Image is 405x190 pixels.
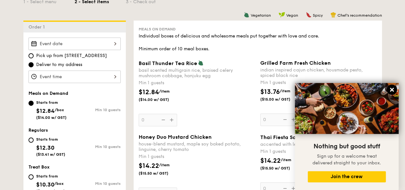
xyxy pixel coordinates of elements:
[28,174,34,179] input: Starts from$10.30/box($11.23 w/ GST)Min 10 guests
[260,79,377,86] div: Min 1 guests
[139,141,255,152] div: house-blend mustard, maple soy baked potato, linguine, cherry tomato
[36,53,107,59] span: Pick up from [STREET_ADDRESS]
[28,62,34,67] input: Deliver to my address
[28,164,50,170] span: Treat Box
[387,85,397,95] button: Close
[251,13,271,18] span: Vegetarian
[280,89,290,93] span: /item
[55,108,64,112] span: /box
[260,97,304,102] span: ($15.00 w/ GST)
[260,157,281,165] span: $14.22
[36,62,82,68] span: Deliver to my address
[28,91,68,96] span: Meals on Demand
[28,137,34,143] input: Starts from$12.30($13.41 w/ GST)Min 10 guests
[36,174,65,179] div: Starts from
[28,128,48,133] span: Regulars
[36,107,55,114] span: $12.84
[75,181,121,186] div: Min 10 guests
[330,12,336,18] img: icon-chef-hat.a58ddaea.svg
[308,171,386,182] button: Join the crew
[139,80,255,86] div: Min 1 guests
[306,12,312,18] img: icon-spicy.37a8142b.svg
[36,137,65,142] div: Starts from
[28,70,121,83] input: Event time
[139,171,182,176] span: ($15.50 w/ GST)
[337,13,382,18] span: Chef's recommendation
[260,67,377,78] div: indian inspired cajun chicken, housmade pesto, spiced black rice
[28,37,121,50] input: Event date
[313,143,380,150] span: Nothing but good stuff
[313,13,323,18] span: Spicy
[36,144,54,151] span: $12.30
[139,27,176,31] span: Meals on Demand
[198,60,204,66] img: icon-vegetarian.fe4039eb.svg
[139,68,255,78] div: basil scented multigrain rice, braised celery mushroom cabbage, hanjuku egg
[75,108,121,112] div: Min 10 guests
[279,12,285,18] img: icon-vegan.f8ff3823.svg
[295,83,399,134] img: DSC07876-Edit02-Large.jpeg
[139,134,212,140] span: Honey Duo Mustard Chicken
[139,60,197,66] span: Basil Thunder Tea Rice
[159,163,170,167] span: /item
[244,12,249,18] img: icon-vegetarian.fe4039eb.svg
[139,33,377,52] div: Individual boxes of delicious and wholesome meals put together with love and care. Minimum order ...
[260,142,377,147] div: accented with lemongrass, kaffir lime leaf, red chilli
[139,97,182,102] span: ($14.00 w/ GST)
[286,13,298,18] span: Vegan
[139,162,159,170] span: $14.22
[312,153,381,166] span: Sign up for a welcome treat delivered straight to your inbox.
[281,158,291,162] span: /item
[36,115,67,120] span: ($14.00 w/ GST)
[260,134,305,140] span: Thai Fiesta Salad
[260,88,280,96] span: $13.76
[36,152,65,157] span: ($13.41 w/ GST)
[260,166,304,171] span: ($15.50 w/ GST)
[54,181,64,186] span: /box
[28,53,34,58] input: Pick up from [STREET_ADDRESS]
[260,148,377,155] div: Min 1 guests
[75,145,121,149] div: Min 10 guests
[36,181,54,188] span: $10.30
[28,24,47,30] span: Order 1
[36,100,67,105] div: Starts from
[159,89,170,94] span: /item
[139,88,159,96] span: $12.84
[139,153,255,160] div: Min 1 guests
[28,101,34,106] input: Starts from$12.84/box($14.00 w/ GST)Min 10 guests
[260,60,331,66] span: Grilled Farm Fresh Chicken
